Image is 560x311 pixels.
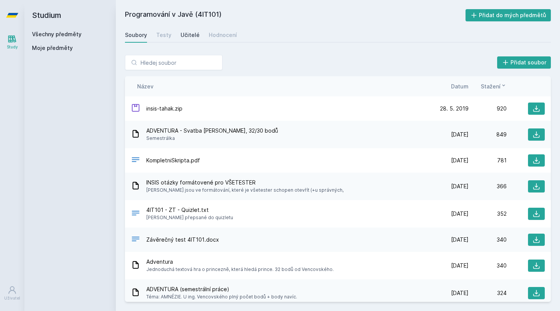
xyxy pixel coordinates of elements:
[146,135,278,142] span: Semestrálka
[469,210,507,218] div: 352
[156,27,171,43] a: Testy
[451,262,469,269] span: [DATE]
[146,285,297,293] span: ADVENTURA (semestrální práce)
[451,183,469,190] span: [DATE]
[451,236,469,244] span: [DATE]
[146,258,334,266] span: Adventura
[146,186,344,194] span: [PERSON_NAME] jsou ve formátování, které je všetester schopen otevřít (+u správných,
[137,82,154,90] button: Název
[146,293,297,301] span: Téma: AMNÉZIE. U ing. Vencovského plný počet bodů + body navíc.
[2,282,23,305] a: Uživatel
[146,236,219,244] span: Závěrečný test 4IT101.docx
[451,289,469,297] span: [DATE]
[125,55,222,70] input: Hledej soubor
[125,27,147,43] a: Soubory
[146,105,182,112] span: insis-tahak.zip
[481,82,507,90] button: Stažení
[466,9,551,21] button: Přidat do mých předmětů
[146,266,334,273] span: Jednoduchá textová hra o princezně, která hledá prince. 32 bodů od Vencovského.
[497,56,551,69] button: Přidat soubor
[146,179,344,186] span: INSIS otázky formátovené pro VŠETESTER
[146,214,233,221] span: [PERSON_NAME] přepsané do quizletu
[440,105,469,112] span: 28. 5. 2019
[32,44,73,52] span: Moje předměty
[131,155,140,166] div: PDF
[469,131,507,138] div: 849
[209,27,237,43] a: Hodnocení
[146,206,233,214] span: 4IT101 - ZT - Quizlet.txt
[469,236,507,244] div: 340
[469,183,507,190] div: 366
[146,127,278,135] span: ADVENTURA - Svatba [PERSON_NAME], 32/30 bodů
[32,31,82,37] a: Všechny předměty
[481,82,501,90] span: Stažení
[156,31,171,39] div: Testy
[451,82,469,90] button: Datum
[469,262,507,269] div: 340
[451,157,469,164] span: [DATE]
[7,44,18,50] div: Study
[131,234,140,245] div: DOCX
[125,9,466,21] h2: Programování v Javě (4IT101)
[469,105,507,112] div: 920
[451,210,469,218] span: [DATE]
[181,27,200,43] a: Učitelé
[4,295,20,301] div: Uživatel
[131,208,140,220] div: TXT
[469,289,507,297] div: 324
[469,157,507,164] div: 781
[209,31,237,39] div: Hodnocení
[2,30,23,54] a: Study
[146,157,200,164] span: KompletniSkripta.pdf
[131,103,140,114] div: ZIP
[451,131,469,138] span: [DATE]
[181,31,200,39] div: Učitelé
[125,31,147,39] div: Soubory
